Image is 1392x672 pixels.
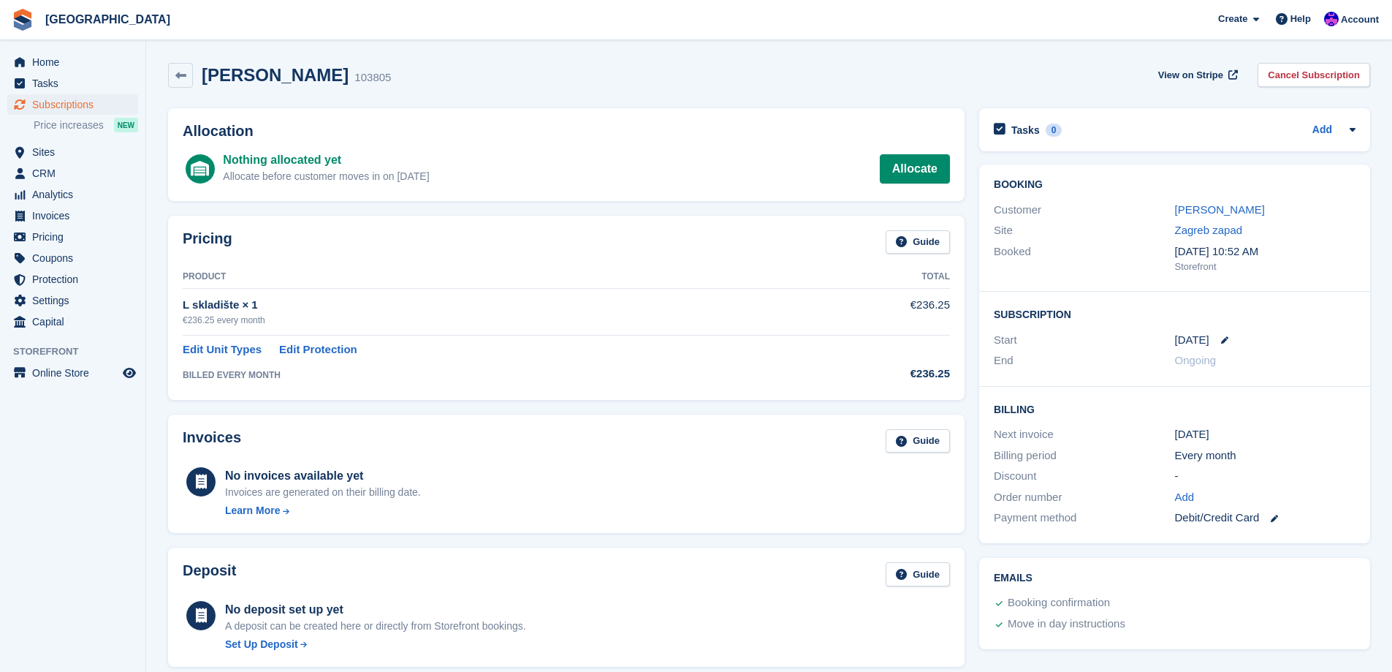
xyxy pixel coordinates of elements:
[1175,332,1209,349] time: 2025-08-28 23:00:00 UTC
[34,117,138,133] a: Price increases NEW
[32,269,120,290] span: Protection
[7,73,138,94] a: menu
[7,227,138,247] a: menu
[994,306,1355,321] h2: Subscription
[886,429,950,453] a: Guide
[1175,426,1355,443] div: [DATE]
[808,366,950,382] div: €236.25
[183,341,262,358] a: Edit Unit Types
[183,297,808,314] div: L skladište × 1
[32,363,120,383] span: Online Store
[7,248,138,268] a: menu
[994,179,1355,191] h2: Booking
[12,9,34,31] img: stora-icon-8386f47178a22dfd0bd8f6a31ec36ba5ce8667c1dd55bd0f319d3a0aa187defe.svg
[994,448,1174,464] div: Billing period
[1175,489,1195,506] a: Add
[183,369,808,382] div: BILLED EVERY MONTH
[114,118,138,132] div: NEW
[32,312,120,332] span: Capital
[7,269,138,290] a: menu
[994,332,1174,349] div: Start
[32,142,120,162] span: Sites
[32,94,120,115] span: Subscriptions
[1175,448,1355,464] div: Every month
[1175,510,1355,526] div: Debit/Credit Card
[225,503,280,518] div: Learn More
[1008,594,1110,612] div: Booking confirmation
[34,118,104,132] span: Price increases
[7,205,138,226] a: menu
[994,222,1174,239] div: Site
[225,503,421,518] a: Learn More
[183,429,241,453] h2: Invoices
[223,151,429,169] div: Nothing allocated yet
[886,562,950,586] a: Guide
[886,230,950,254] a: Guide
[7,94,138,115] a: menu
[1218,12,1247,26] span: Create
[225,601,526,619] div: No deposit set up yet
[225,485,421,500] div: Invoices are generated on their billing date.
[225,637,298,652] div: Set Up Deposit
[994,468,1174,485] div: Discount
[39,7,176,31] a: [GEOGRAPHIC_DATA]
[994,243,1174,274] div: Booked
[1175,243,1355,260] div: [DATE] 10:52 AM
[32,73,120,94] span: Tasks
[1175,260,1355,274] div: Storefront
[32,205,120,226] span: Invoices
[994,426,1174,443] div: Next invoice
[183,230,232,254] h2: Pricing
[808,289,950,335] td: €236.25
[994,573,1355,584] h2: Emails
[183,123,950,140] h2: Allocation
[1341,12,1379,27] span: Account
[1324,12,1339,26] img: Ivan Gačić
[7,52,138,72] a: menu
[183,265,808,289] th: Product
[1175,203,1265,216] a: [PERSON_NAME]
[7,363,138,383] a: menu
[354,69,391,86] div: 103805
[994,352,1174,369] div: End
[121,364,138,382] a: Preview store
[183,562,236,586] h2: Deposit
[32,227,120,247] span: Pricing
[32,248,120,268] span: Coupons
[880,154,950,184] a: Allocate
[183,314,808,327] div: €236.25 every month
[1258,63,1370,87] a: Cancel Subscription
[1175,224,1243,236] a: Zagreb zapad
[1175,468,1355,485] div: -
[32,163,120,184] span: CRM
[994,489,1174,506] div: Order number
[808,265,950,289] th: Total
[279,341,357,358] a: Edit Protection
[7,163,138,184] a: menu
[1175,354,1217,366] span: Ongoing
[994,401,1355,416] h2: Billing
[994,202,1174,219] div: Customer
[225,467,421,485] div: No invoices available yet
[1152,63,1241,87] a: View on Stripe
[1290,12,1311,26] span: Help
[32,184,120,205] span: Analytics
[32,290,120,311] span: Settings
[1011,124,1040,137] h2: Tasks
[7,142,138,162] a: menu
[223,169,429,184] div: Allocate before customer moves in on [DATE]
[1046,124,1062,137] div: 0
[7,184,138,205] a: menu
[1008,616,1125,633] div: Move in day instructions
[7,312,138,332] a: menu
[1158,68,1223,83] span: View on Stripe
[1312,122,1332,139] a: Add
[32,52,120,72] span: Home
[202,65,349,85] h2: [PERSON_NAME]
[994,510,1174,526] div: Payment method
[225,637,526,652] a: Set Up Deposit
[13,344,145,359] span: Storefront
[7,290,138,311] a: menu
[225,619,526,634] p: A deposit can be created here or directly from Storefront bookings.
